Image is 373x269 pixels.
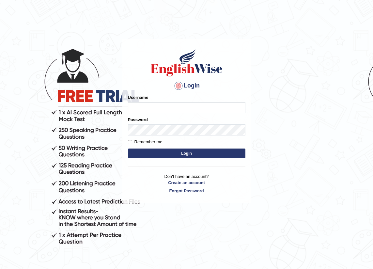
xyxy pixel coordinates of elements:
label: Remember me [128,139,163,145]
a: Forgot Password [128,188,245,194]
label: Password [128,117,148,123]
input: Remember me [128,140,132,144]
button: Login [128,149,245,158]
p: Don't have an account? [128,173,245,194]
h4: Login [128,81,245,91]
a: Create an account [128,180,245,186]
label: Username [128,94,148,101]
img: Logo of English Wise sign in for intelligent practice with AI [149,48,224,77]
